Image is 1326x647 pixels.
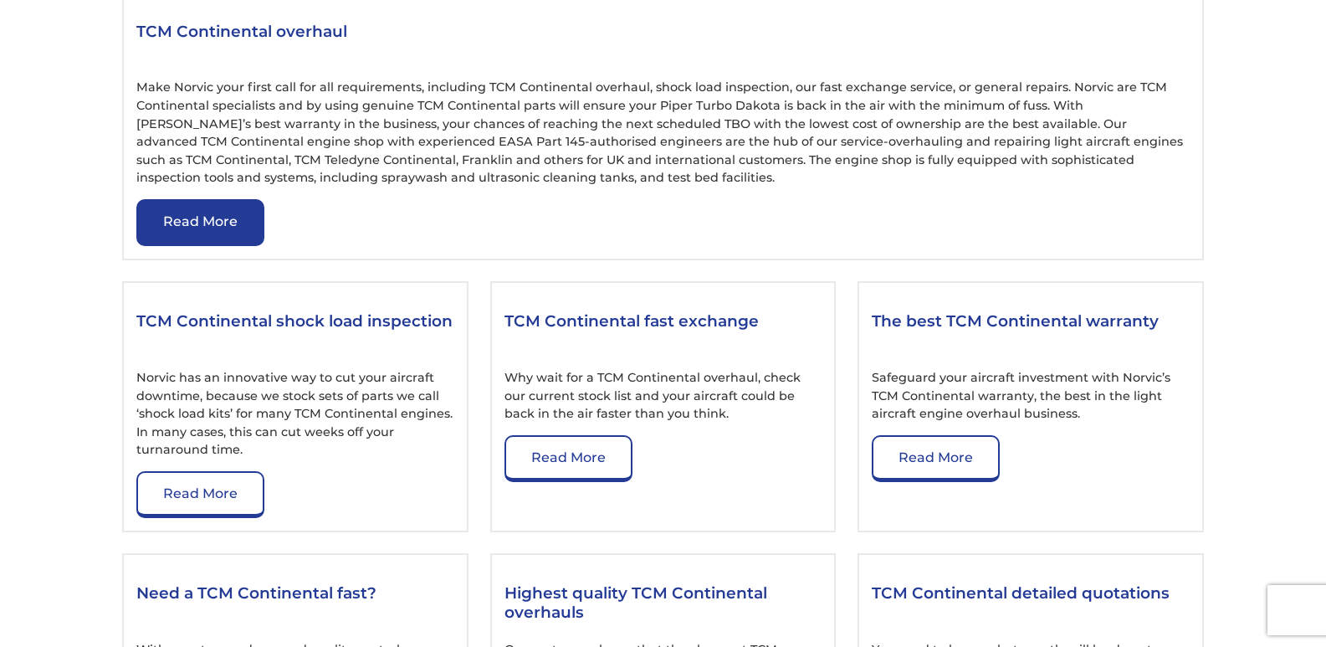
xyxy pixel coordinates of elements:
p: Make Norvic your first call for all requirements, including TCM Continental overhaul, shock load ... [136,79,1189,187]
a: Read More [136,199,264,246]
h3: Highest quality TCM Continental overhauls [504,583,822,625]
h3: TCM Continental overhaul [136,22,1189,64]
a: Read More [504,435,632,482]
p: Safeguard your aircraft investment with Norvic’s TCM Continental warranty, the best in the light ... [872,369,1190,424]
h3: TCM Continental shock load inspection [136,311,454,353]
h3: TCM Continental detailed quotations [872,583,1190,625]
a: Read More [872,435,1000,482]
h3: Need a TCM Continental fast? [136,583,454,625]
a: Read More [136,471,264,518]
h3: The best TCM Continental warranty [872,311,1190,353]
h3: TCM Continental fast exchange [504,311,822,353]
p: Norvic has an innovative way to cut your aircraft downtime, because we stock sets of parts we cal... [136,369,454,460]
p: Why wait for a TCM Continental overhaul, check our current stock list and your aircraft could be ... [504,369,822,424]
